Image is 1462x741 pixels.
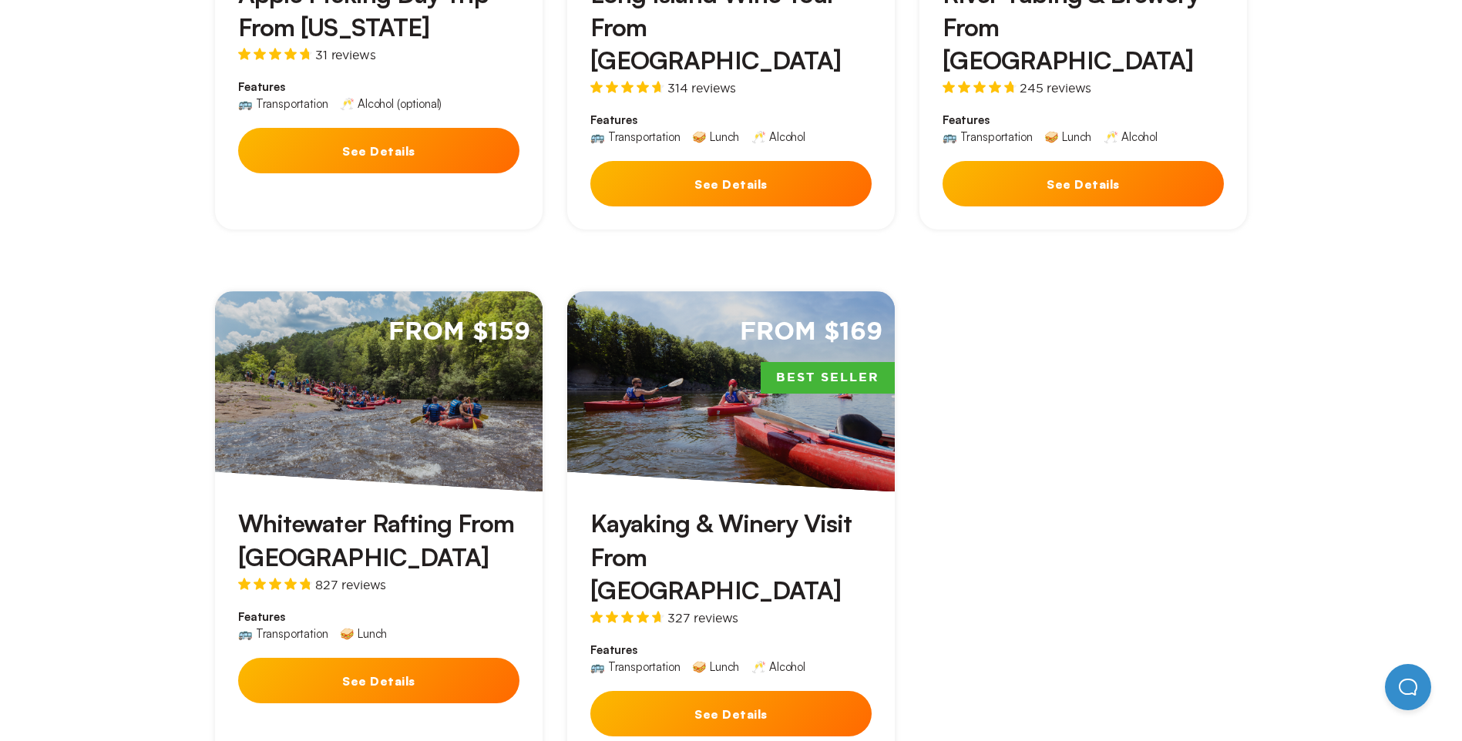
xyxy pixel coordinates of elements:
[590,661,680,672] div: 🚌 Transportation
[740,316,882,349] span: From $169
[238,507,519,573] h3: Whitewater Rafting From [GEOGRAPHIC_DATA]
[1020,82,1091,94] span: 245 reviews
[238,128,519,173] button: See Details
[667,82,736,94] span: 314 reviews
[667,612,738,624] span: 327 reviews
[1104,131,1158,142] div: 🥂 Alcohol
[943,112,1224,128] span: Features
[340,98,442,109] div: 🥂 Alcohol (optional)
[388,316,530,349] span: From $159
[590,112,872,128] span: Features
[761,362,895,394] span: Best Seller
[590,507,872,607] h3: Kayaking & Winery Visit From [GEOGRAPHIC_DATA]
[751,131,805,142] div: 🥂 Alcohol
[590,161,872,206] button: See Details
[238,609,519,625] span: Features
[238,98,328,109] div: 🚌 Transportation
[315,578,386,591] span: 827 reviews
[1385,664,1431,710] iframe: Help Scout Beacon - Open
[1044,131,1091,142] div: 🥪 Lunch
[238,79,519,95] span: Features
[238,628,328,639] div: 🚌 Transportation
[238,658,519,703] button: See Details
[692,661,739,672] div: 🥪 Lunch
[590,131,680,142] div: 🚌 Transportation
[943,161,1224,206] button: See Details
[751,661,805,672] div: 🥂 Alcohol
[315,49,375,61] span: 31 reviews
[943,131,1032,142] div: 🚌 Transportation
[590,691,872,736] button: See Details
[692,131,739,142] div: 🥪 Lunch
[590,642,872,658] span: Features
[340,628,387,639] div: 🥪 Lunch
